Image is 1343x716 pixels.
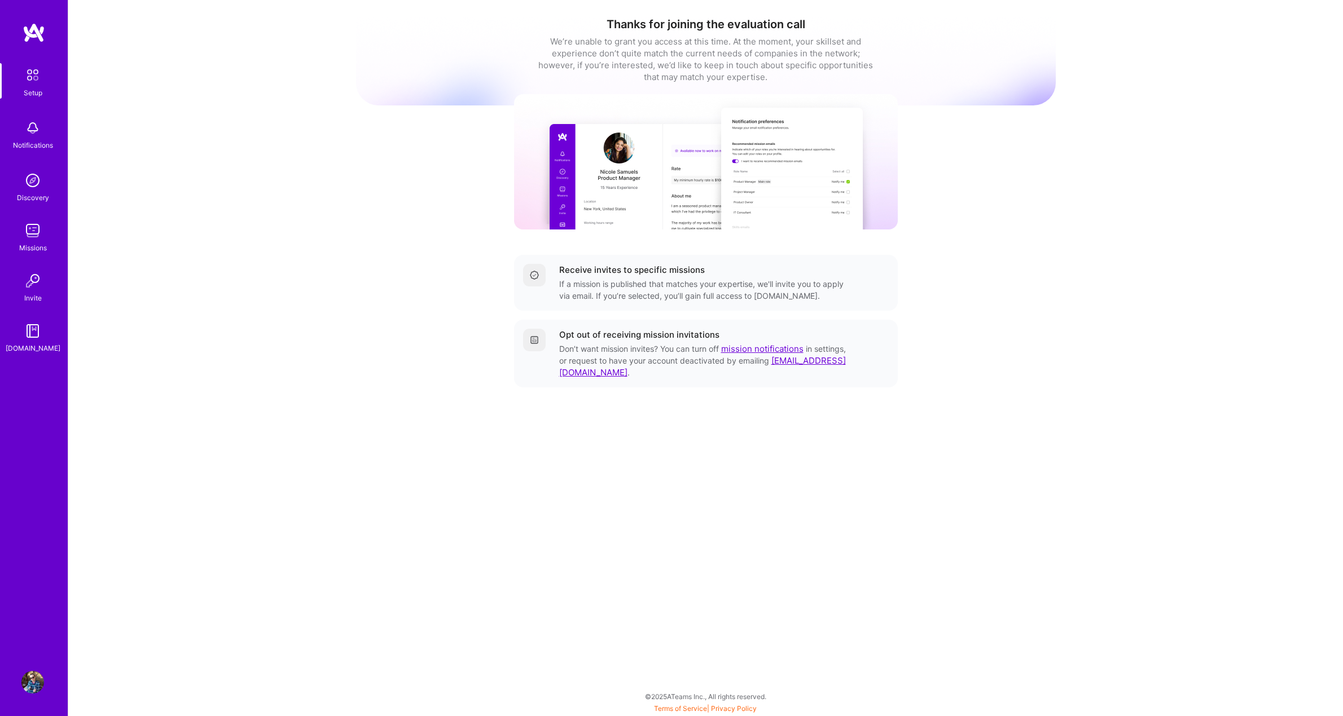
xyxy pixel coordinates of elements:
img: curated missions [514,94,898,229]
span: | [654,704,757,713]
div: Don’t want mission invites? You can turn off in settings, or request to have your account deactiv... [559,343,848,378]
div: Setup [24,87,42,99]
img: logo [23,23,45,43]
div: Opt out of receiving mission invitations [559,329,719,341]
div: © 2025 ATeams Inc., All rights reserved. [68,682,1343,710]
img: User Avatar [21,671,44,693]
a: User Avatar [19,671,47,693]
img: guide book [21,320,44,342]
div: Notifications [13,139,53,151]
img: Invite [21,269,44,292]
div: [DOMAIN_NAME] [6,342,60,354]
h1: Thanks for joining the evaluation call [356,17,1056,31]
img: bell [21,117,44,139]
div: Receive invites to specific missions [559,264,705,276]
div: Missions [19,242,47,254]
img: discovery [21,169,44,192]
img: Completed [530,271,539,280]
a: Terms of Service [654,704,707,713]
div: Discovery [17,192,49,204]
div: We’re unable to grant you access at this time. At the moment, your skillset and experience don’t ... [537,36,875,83]
div: Invite [24,292,42,304]
img: Getting started [530,335,539,344]
img: teamwork [21,219,44,242]
a: mission notifications [721,343,804,354]
div: If a mission is published that matches your expertise, we'll invite you to apply via email. If yo... [559,278,848,302]
a: Privacy Policy [711,704,757,713]
img: setup [21,63,45,87]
